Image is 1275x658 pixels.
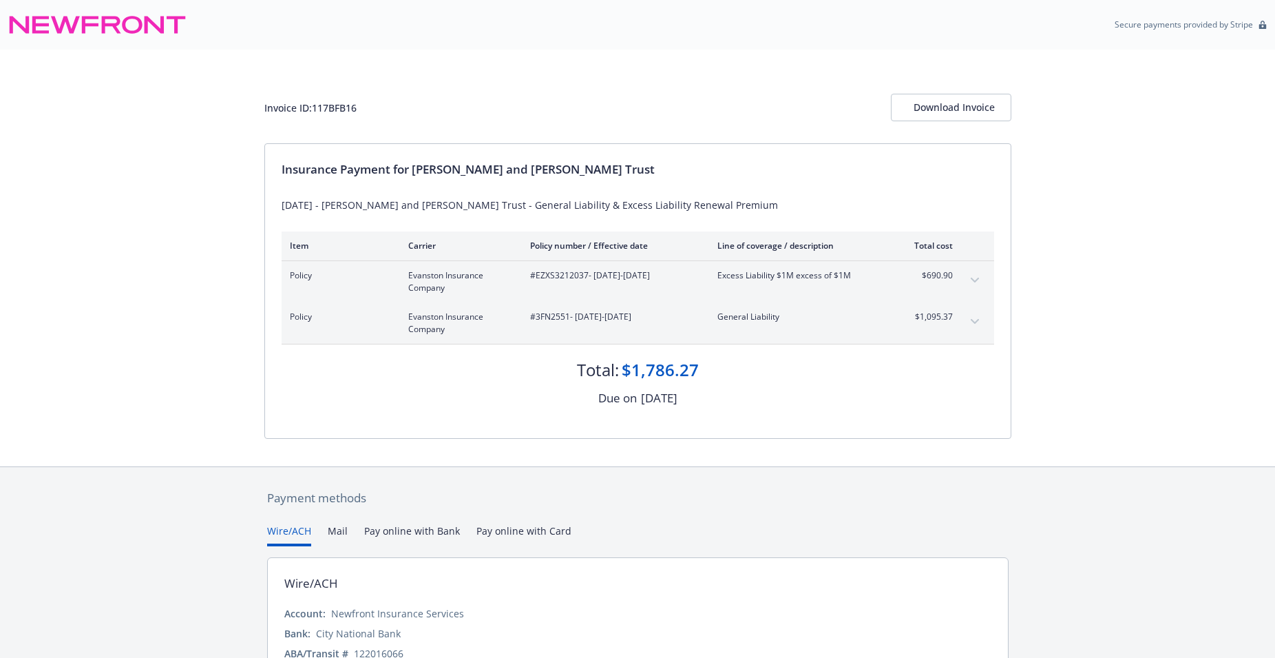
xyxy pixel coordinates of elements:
[264,101,357,115] div: Invoice ID: 117BFB16
[290,311,386,323] span: Policy
[316,626,401,641] div: City National Bank
[408,269,508,294] span: Evanston Insurance Company
[717,240,879,251] div: Line of coverage / description
[290,240,386,251] div: Item
[408,311,508,336] span: Evanston Insurance Company
[577,358,619,382] div: Total:
[901,240,953,251] div: Total cost
[284,626,310,641] div: Bank:
[914,94,989,121] div: Download Invoice
[282,261,994,302] div: PolicyEvanston Insurance Company#EZXS3212037- [DATE]-[DATE]Excess Liability $1M excess of $1M$690...
[364,524,460,546] button: Pay online with Bank
[530,240,695,251] div: Policy number / Effective date
[328,524,348,546] button: Mail
[282,198,994,212] div: [DATE] - [PERSON_NAME] and [PERSON_NAME] Trust - General Liability & Excess Liability Renewal Pre...
[530,311,695,323] span: #3FN2551 - [DATE]-[DATE]
[530,269,695,282] span: #EZXS3212037 - [DATE]-[DATE]
[282,302,994,344] div: PolicyEvanston Insurance Company#3FN2551- [DATE]-[DATE]General Liability$1,095.37expand content
[476,524,571,546] button: Pay online with Card
[901,311,953,323] span: $1,095.37
[901,269,953,282] span: $690.90
[622,358,699,382] div: $1,786.27
[408,240,508,251] div: Carrier
[964,311,986,333] button: expand content
[717,311,879,323] span: General Liability
[284,575,338,593] div: Wire/ACH
[267,489,1009,507] div: Payment methods
[290,269,386,282] span: Policy
[282,161,994,178] div: Insurance Payment for [PERSON_NAME] and [PERSON_NAME] Trust
[641,389,677,407] div: [DATE]
[1115,19,1253,30] p: Secure payments provided by Stripe
[964,269,986,291] button: expand content
[891,94,1011,121] button: Download Invoice
[331,606,464,621] div: Newfront Insurance Services
[717,269,879,282] span: Excess Liability $1M excess of $1M
[598,389,637,407] div: Due on
[284,606,326,621] div: Account:
[267,524,311,546] button: Wire/ACH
